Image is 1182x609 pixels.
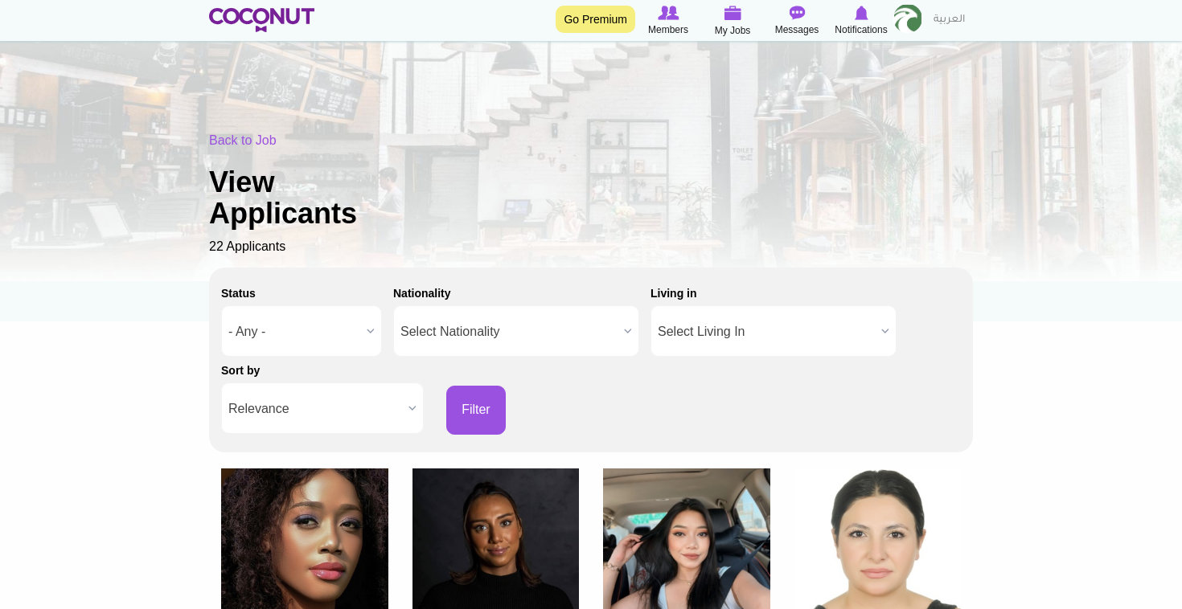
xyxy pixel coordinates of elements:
[636,4,700,38] a: Browse Members Members
[209,132,973,256] div: 22 Applicants
[715,22,751,39] span: My Jobs
[700,4,765,39] a: My Jobs My Jobs
[393,285,451,301] label: Nationality
[228,306,360,358] span: - Any -
[556,6,635,33] a: Go Premium
[765,4,829,38] a: Messages Messages
[400,306,618,358] span: Select Nationality
[648,22,688,38] span: Members
[651,285,697,301] label: Living in
[658,6,679,20] img: Browse Members
[209,166,410,230] h1: View Applicants
[446,386,506,435] button: Filter
[209,8,314,32] img: Home
[209,133,277,147] a: Back to Job
[835,22,887,38] span: Notifications
[658,306,875,358] span: Select Living In
[855,6,868,20] img: Notifications
[221,362,260,378] label: Sort by
[829,4,893,38] a: Notifications Notifications
[925,4,973,36] a: العربية
[775,22,819,38] span: Messages
[221,285,256,301] label: Status
[789,6,805,20] img: Messages
[724,6,741,20] img: My Jobs
[228,383,402,435] span: Relevance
